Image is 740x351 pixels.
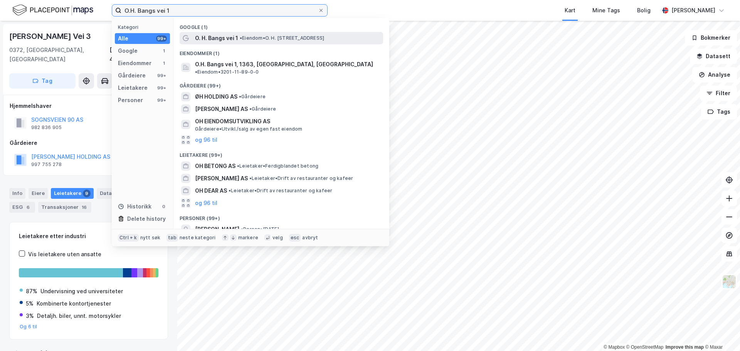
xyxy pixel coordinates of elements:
[195,92,237,101] span: ØH HOLDING AS
[173,209,389,223] div: Personer (99+)
[249,175,353,181] span: Leietaker • Drift av restauranter og kafeer
[195,186,227,195] span: OH DEAR AS
[38,202,91,213] div: Transaksjoner
[9,45,109,64] div: 0372, [GEOGRAPHIC_DATA], [GEOGRAPHIC_DATA]
[240,35,242,41] span: •
[180,235,216,241] div: neste kategori
[195,104,248,114] span: [PERSON_NAME] AS
[118,34,128,43] div: Alle
[229,188,332,194] span: Leietaker • Drift av restauranter og kafeer
[195,126,303,132] span: Gårdeiere • Utvikl./salg av egen fast eiendom
[604,344,625,350] a: Mapbox
[173,146,389,160] div: Leietakere (99+)
[10,101,168,111] div: Hjemmelshaver
[9,188,25,199] div: Info
[239,94,241,99] span: •
[28,250,101,259] div: Vis leietakere uten ansatte
[666,344,704,350] a: Improve this map
[9,73,76,89] button: Tag
[565,6,575,15] div: Kart
[121,5,318,16] input: Søk på adresse, matrikkel, gårdeiere, leietakere eller personer
[685,30,737,45] button: Bokmerker
[19,232,158,241] div: Leietakere etter industri
[690,49,737,64] button: Datasett
[83,190,91,197] div: 9
[10,138,168,148] div: Gårdeiere
[249,175,252,181] span: •
[156,72,167,79] div: 99+
[118,96,143,105] div: Personer
[166,234,178,242] div: tab
[118,202,151,211] div: Historikk
[249,106,276,112] span: Gårdeiere
[671,6,715,15] div: [PERSON_NAME]
[238,235,258,241] div: markere
[109,45,168,64] div: [GEOGRAPHIC_DATA], 49/35
[118,46,138,55] div: Google
[701,314,740,351] iframe: Chat Widget
[241,226,279,232] span: Person • [DATE]
[161,48,167,54] div: 1
[700,86,737,101] button: Filter
[31,161,62,168] div: 997 755 278
[195,225,239,234] span: [PERSON_NAME]
[26,299,34,308] div: 5%
[97,188,126,199] div: Datasett
[156,35,167,42] div: 99+
[289,234,301,242] div: esc
[156,97,167,103] div: 99+
[173,44,389,58] div: Eiendommer (1)
[31,124,62,131] div: 982 836 905
[195,117,380,126] span: OH EIENDOMSUTVIKLING AS
[701,104,737,119] button: Tags
[195,198,217,208] button: og 96 til
[161,203,167,210] div: 0
[51,188,94,199] div: Leietakere
[118,24,170,30] div: Kategori
[173,77,389,91] div: Gårdeiere (99+)
[249,106,252,112] span: •
[237,163,318,169] span: Leietaker • Ferdigblandet betong
[195,69,197,75] span: •
[40,287,123,296] div: Undervisning ved universiteter
[195,135,217,144] button: og 96 til
[722,274,737,289] img: Z
[37,311,121,321] div: Detaljh. biler, unnt. motorsykler
[156,85,167,91] div: 99+
[24,203,32,211] div: 6
[26,311,34,321] div: 3%
[26,287,37,296] div: 87%
[195,34,238,43] span: O. H. Bangs vei 1
[302,235,318,241] div: avbryt
[692,67,737,82] button: Analyse
[195,174,248,183] span: [PERSON_NAME] AS
[118,71,146,80] div: Gårdeiere
[9,202,35,213] div: ESG
[140,235,161,241] div: nytt søk
[195,161,235,171] span: OH BETONG AS
[20,324,37,330] button: Og 6 til
[29,188,48,199] div: Eiere
[272,235,283,241] div: velg
[195,69,259,75] span: Eiendom • 3201-11-89-0-0
[239,94,266,100] span: Gårdeiere
[637,6,651,15] div: Bolig
[237,163,239,169] span: •
[80,203,88,211] div: 16
[241,226,243,232] span: •
[12,3,93,17] img: logo.f888ab2527a4732fd821a326f86c7f29.svg
[118,234,139,242] div: Ctrl + k
[626,344,664,350] a: OpenStreetMap
[195,60,373,69] span: O.H. Bangs vei 1, 1363, [GEOGRAPHIC_DATA], [GEOGRAPHIC_DATA]
[161,60,167,66] div: 1
[118,59,151,68] div: Eiendommer
[592,6,620,15] div: Mine Tags
[173,18,389,32] div: Google (1)
[127,214,166,223] div: Delete history
[240,35,324,41] span: Eiendom • O. H. [STREET_ADDRESS]
[37,299,111,308] div: Kombinerte kontortjenester
[9,30,92,42] div: [PERSON_NAME] Vei 3
[118,83,148,92] div: Leietakere
[229,188,231,193] span: •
